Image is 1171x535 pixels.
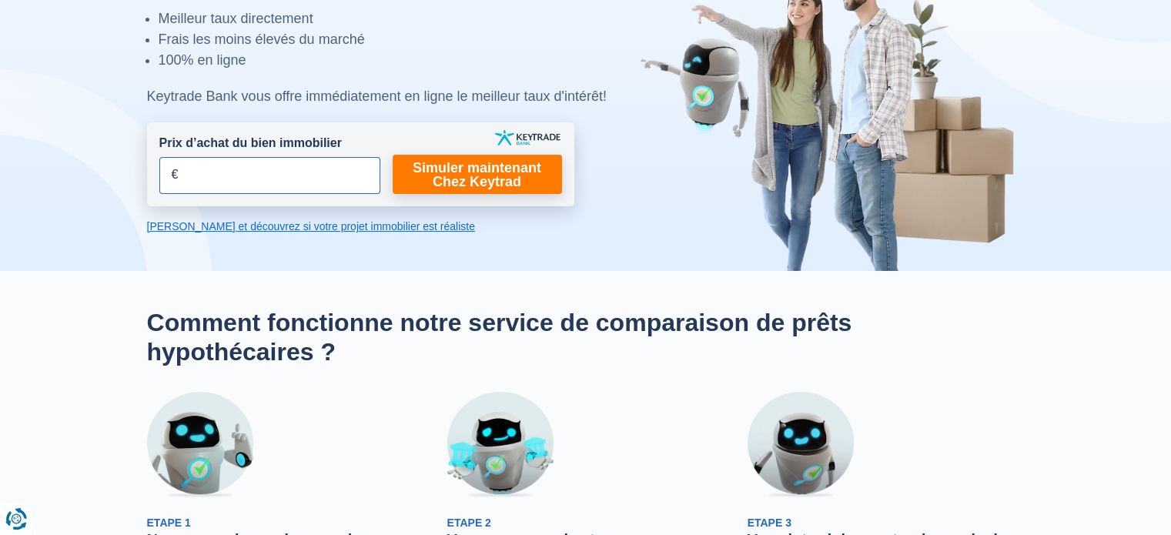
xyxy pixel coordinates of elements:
[447,517,491,529] span: Etape 2
[147,517,191,529] span: Etape 1
[748,392,854,498] img: Etape 3
[159,135,342,152] label: Prix d’achat du bien immobilier
[748,517,791,529] span: Etape 3
[495,130,560,145] img: keytrade
[159,50,650,71] li: 100% en ligne
[147,308,1025,367] h2: Comment fonctionne notre service de comparaison de prêts hypothécaires ?
[147,219,574,234] a: [PERSON_NAME] et découvrez si votre projet immobilier est réaliste
[159,8,650,29] li: Meilleur taux directement
[147,392,253,498] img: Etape 1
[147,86,650,107] div: Keytrade Bank vous offre immédiatement en ligne le meilleur taux d'intérêt!
[393,155,562,194] a: Simuler maintenant Chez Keytrad
[159,29,650,50] li: Frais les moins élevés du marché
[172,166,179,184] span: €
[447,392,554,498] img: Etape 2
